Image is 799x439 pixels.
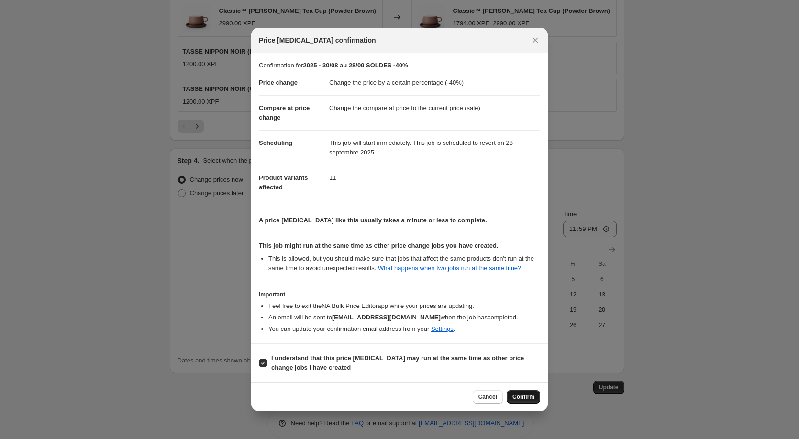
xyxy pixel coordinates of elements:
li: This is allowed, but you should make sure that jobs that affect the same products don ' t run at ... [268,254,540,273]
dd: Change the compare at price to the current price (sale) [329,95,540,121]
dd: This job will start immediately. This job is scheduled to revert on 28 septembre 2025. [329,130,540,165]
span: Cancel [478,393,497,401]
b: I understand that this price [MEDICAL_DATA] may run at the same time as other price change jobs I... [271,354,524,371]
span: Scheduling [259,139,292,146]
li: Feel free to exit the NA Bulk Price Editor app while your prices are updating. [268,301,540,311]
dd: Change the price by a certain percentage (-40%) [329,70,540,95]
li: An email will be sent to when the job has completed . [268,313,540,322]
span: Price [MEDICAL_DATA] confirmation [259,35,376,45]
span: Confirm [512,393,534,401]
b: A price [MEDICAL_DATA] like this usually takes a minute or less to complete. [259,217,487,224]
button: Cancel [473,390,503,404]
b: This job might run at the same time as other price change jobs you have created. [259,242,499,249]
li: You can update your confirmation email address from your . [268,324,540,334]
h3: Important [259,291,540,298]
span: Product variants affected [259,174,308,191]
span: Compare at price change [259,104,310,121]
p: Confirmation for [259,61,540,70]
button: Close [529,33,542,47]
a: What happens when two jobs run at the same time? [378,264,521,272]
button: Confirm [507,390,540,404]
b: 2025 - 30/08 au 28/09 SOLDES -40% [303,62,408,69]
dd: 11 [329,165,540,190]
b: [EMAIL_ADDRESS][DOMAIN_NAME] [332,314,441,321]
span: Price change [259,79,298,86]
a: Settings [431,325,454,332]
